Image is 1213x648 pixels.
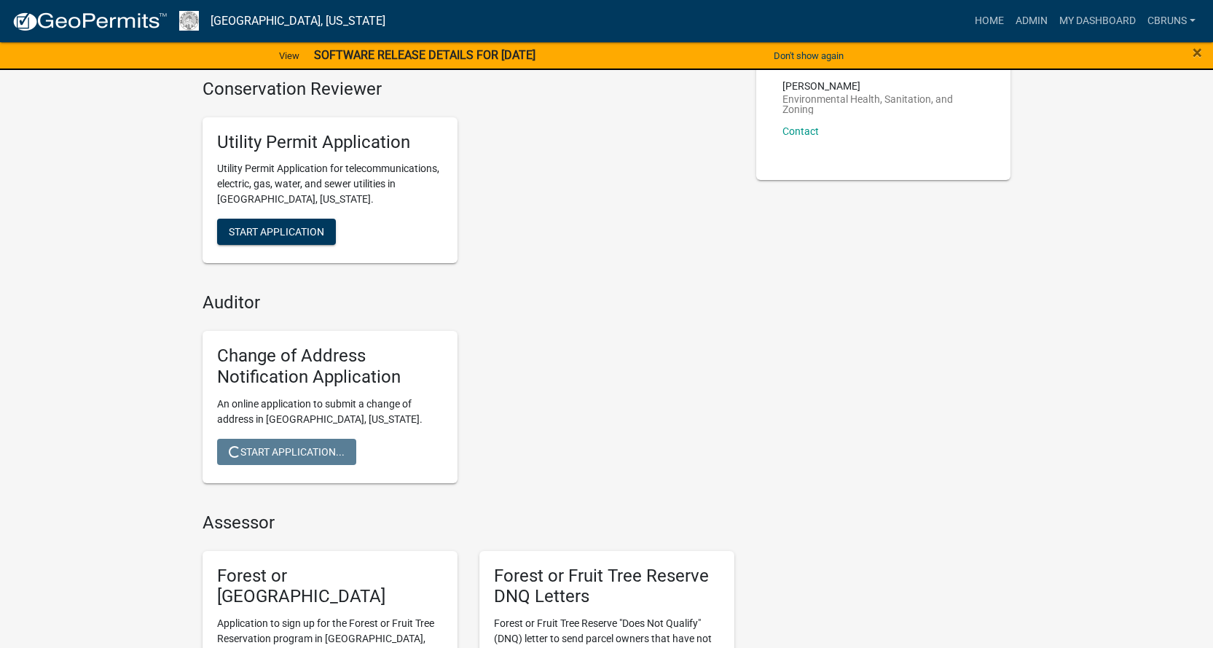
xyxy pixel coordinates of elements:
[203,292,734,313] h4: Auditor
[229,226,324,238] span: Start Application
[273,44,305,68] a: View
[203,512,734,534] h4: Assessor
[782,94,985,114] p: Environmental Health, Sanitation, and Zoning
[1193,42,1202,63] span: ×
[211,9,385,34] a: [GEOGRAPHIC_DATA], [US_STATE]
[782,81,985,91] p: [PERSON_NAME]
[1010,7,1053,35] a: Admin
[217,439,356,465] button: Start Application...
[969,7,1010,35] a: Home
[494,566,720,608] h5: Forest or Fruit Tree Reserve DNQ Letters
[217,397,443,427] p: An online application to submit a change of address in [GEOGRAPHIC_DATA], [US_STATE].
[217,219,336,245] button: Start Application
[229,445,345,457] span: Start Application...
[179,11,199,31] img: Franklin County, Iowa
[1142,7,1201,35] a: cbruns
[217,566,443,608] h5: Forest or [GEOGRAPHIC_DATA]
[203,79,734,100] h4: Conservation Reviewer
[1053,7,1142,35] a: My Dashboard
[314,48,535,62] strong: SOFTWARE RELEASE DETAILS FOR [DATE]
[217,132,443,153] h5: Utility Permit Application
[217,346,443,388] h5: Change of Address Notification Application
[217,161,443,207] p: Utility Permit Application for telecommunications, electric, gas, water, and sewer utilities in [...
[1193,44,1202,61] button: Close
[768,44,849,68] button: Don't show again
[782,125,819,137] a: Contact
